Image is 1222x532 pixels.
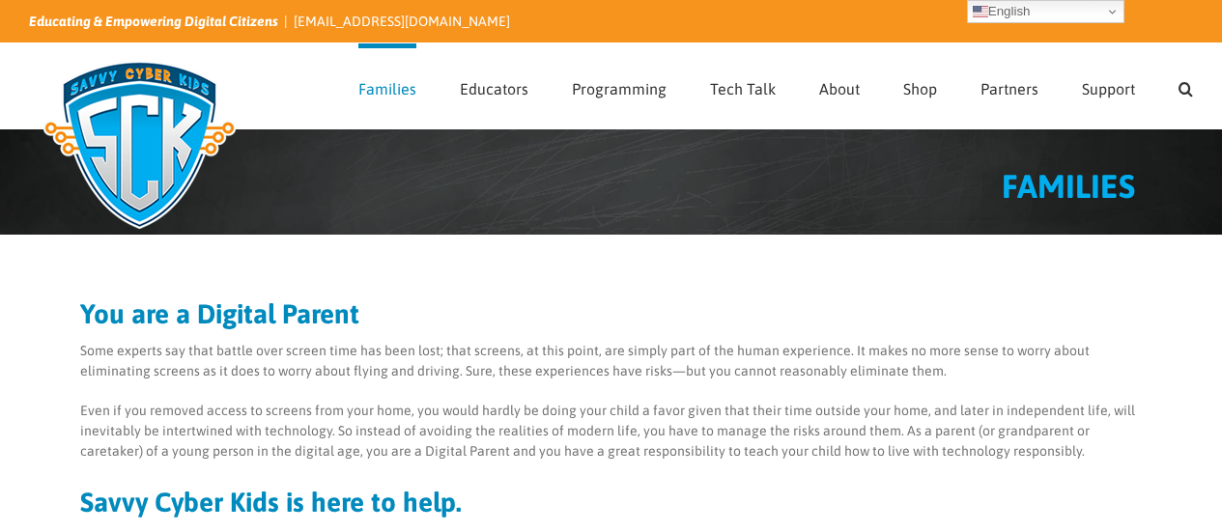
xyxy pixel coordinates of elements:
i: Educating & Empowering Digital Citizens [29,14,278,29]
h2: You are a Digital Parent [80,300,1143,327]
span: About [819,81,860,97]
a: About [819,43,860,128]
a: Partners [980,43,1038,128]
nav: Main Menu [358,43,1193,128]
span: Educators [460,81,528,97]
span: FAMILIES [1002,167,1135,205]
span: Programming [572,81,667,97]
a: Tech Talk [710,43,776,128]
a: Search [1179,43,1193,128]
span: Families [358,81,416,97]
a: Educators [460,43,528,128]
p: Some experts say that battle over screen time has been lost; that screens, at this point, are sim... [80,341,1143,381]
a: Families [358,43,416,128]
span: Shop [903,81,937,97]
img: en [973,4,988,19]
a: Programming [572,43,667,128]
p: Even if you removed access to screens from your home, you would hardly be doing your child a favo... [80,401,1143,462]
a: [EMAIL_ADDRESS][DOMAIN_NAME] [294,14,510,29]
span: Partners [980,81,1038,97]
span: Support [1082,81,1135,97]
a: Shop [903,43,937,128]
img: Savvy Cyber Kids Logo [29,48,250,241]
h2: Savvy Cyber Kids is here to help. [80,489,1143,516]
a: Support [1082,43,1135,128]
span: Tech Talk [710,81,776,97]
